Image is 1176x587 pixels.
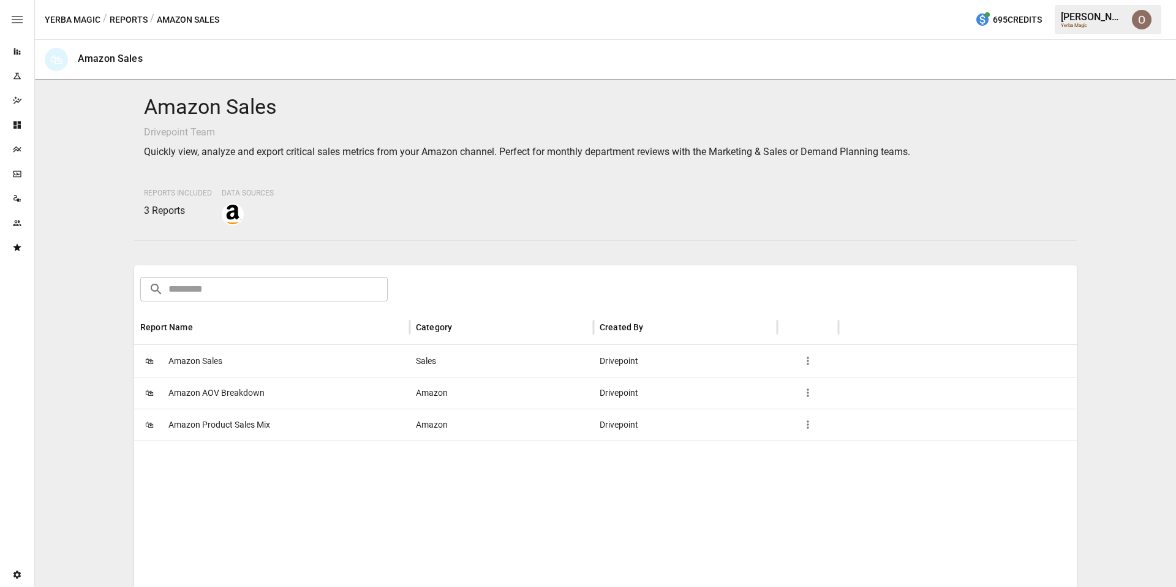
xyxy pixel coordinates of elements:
span: 695 Credits [993,12,1042,28]
div: Drivepoint [594,377,777,409]
p: Drivepoint Team [144,125,1067,140]
button: Reports [110,12,148,28]
span: Amazon AOV Breakdown [168,377,265,409]
div: Created By [600,322,644,332]
button: 695Credits [970,9,1047,31]
button: Sort [453,319,470,336]
span: Amazon Product Sales Mix [168,409,270,441]
button: Sort [645,319,662,336]
div: Category [416,322,452,332]
p: Quickly view, analyze and export critical sales metrics from your Amazon channel. Perfect for mon... [144,145,1067,159]
div: Yerba Magic [1061,23,1125,28]
span: 🛍 [140,415,159,434]
div: Amazon [410,377,594,409]
span: Amazon Sales [168,346,222,377]
div: Amazon [410,409,594,441]
span: Reports Included [144,189,212,197]
img: amazon [223,205,243,224]
div: Drivepoint [594,345,777,377]
button: Sort [194,319,211,336]
div: [PERSON_NAME] [1061,11,1125,23]
div: Sales [410,345,594,377]
div: / [103,12,107,28]
div: Drivepoint [594,409,777,441]
img: Oleksii Flok [1132,10,1151,29]
button: Oleksii Flok [1125,2,1159,37]
div: Report Name [140,322,193,332]
div: Amazon Sales [78,53,143,64]
button: Yerba Magic [45,12,100,28]
div: / [150,12,154,28]
span: 🛍 [140,352,159,370]
span: Data Sources [222,189,274,197]
div: 🛍 [45,48,68,71]
p: 3 Reports [144,203,212,218]
h4: Amazon Sales [144,94,1067,120]
span: 🛍 [140,384,159,402]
